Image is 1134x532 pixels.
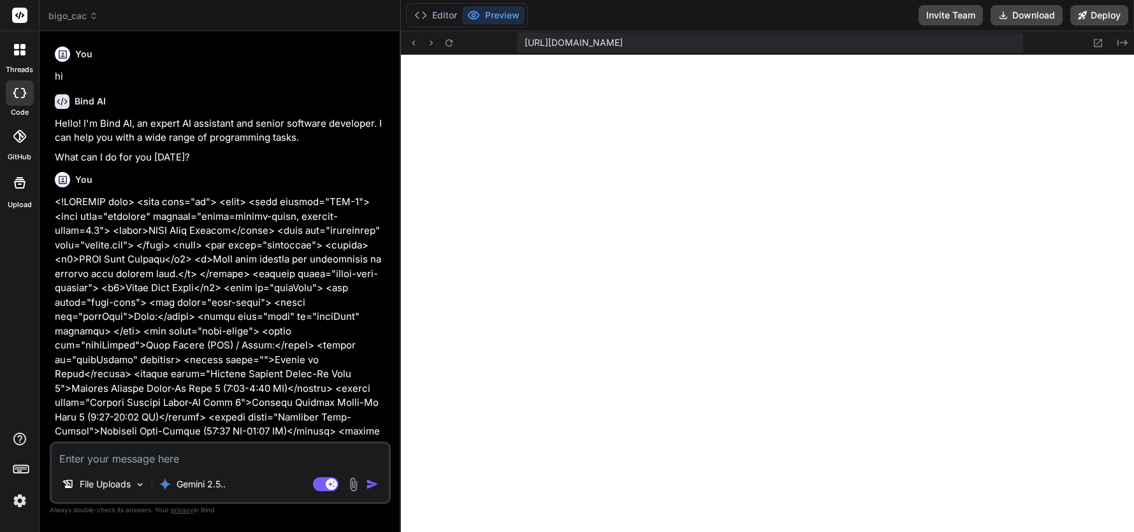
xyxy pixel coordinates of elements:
[75,48,92,61] h6: You
[401,55,1134,532] iframe: Preview
[50,504,391,516] p: Always double-check its answers. Your in Bind
[159,478,171,491] img: Gemini 2.5 Pro
[48,10,98,22] span: bigo_cac
[525,36,623,49] span: [URL][DOMAIN_NAME]
[462,6,525,24] button: Preview
[80,478,131,491] p: File Uploads
[55,69,388,84] p: hi
[991,5,1063,25] button: Download
[75,173,92,186] h6: You
[75,95,106,108] h6: Bind AI
[11,107,29,118] label: code
[9,490,31,512] img: settings
[346,477,361,492] img: attachment
[8,152,31,162] label: GitHub
[134,479,145,490] img: Pick Models
[6,64,33,75] label: threads
[55,150,388,165] p: What can I do for you [DATE]?
[409,6,462,24] button: Editor
[1070,5,1128,25] button: Deploy
[919,5,983,25] button: Invite Team
[8,199,32,210] label: Upload
[171,506,194,514] span: privacy
[366,478,379,491] img: icon
[55,117,388,145] p: Hello! I'm Bind AI, an expert AI assistant and senior software developer. I can help you with a w...
[177,478,226,491] p: Gemini 2.5..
